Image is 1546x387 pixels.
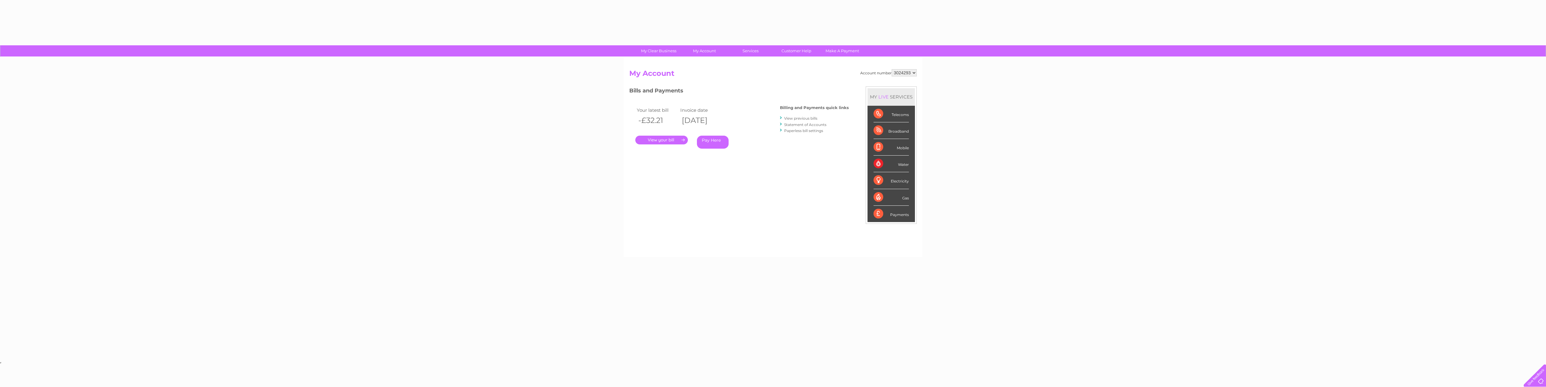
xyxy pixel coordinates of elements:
div: Telecoms [874,106,909,122]
a: Customer Help [771,45,821,56]
div: Gas [874,189,909,206]
div: Broadband [874,122,909,139]
div: Mobile [874,139,909,156]
a: My Account [680,45,730,56]
div: Payments [874,206,909,222]
div: Electricity [874,172,909,189]
a: . [635,136,688,144]
div: LIVE [877,94,890,100]
td: Invoice date [679,106,722,114]
a: Paperless bill settings [784,128,823,133]
a: View previous bills [784,116,817,121]
h2: My Account [629,69,917,81]
div: MY SERVICES [868,88,915,105]
a: Make A Payment [817,45,867,56]
a: Pay Here [697,136,729,149]
div: Account number [860,69,917,76]
h4: Billing and Payments quick links [780,105,849,110]
th: -£32.21 [635,114,679,127]
a: My Clear Business [634,45,684,56]
td: Your latest bill [635,106,679,114]
a: Services [726,45,775,56]
div: Water [874,156,909,172]
a: Statement of Accounts [784,122,826,127]
th: [DATE] [679,114,722,127]
h3: Bills and Payments [629,86,849,97]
